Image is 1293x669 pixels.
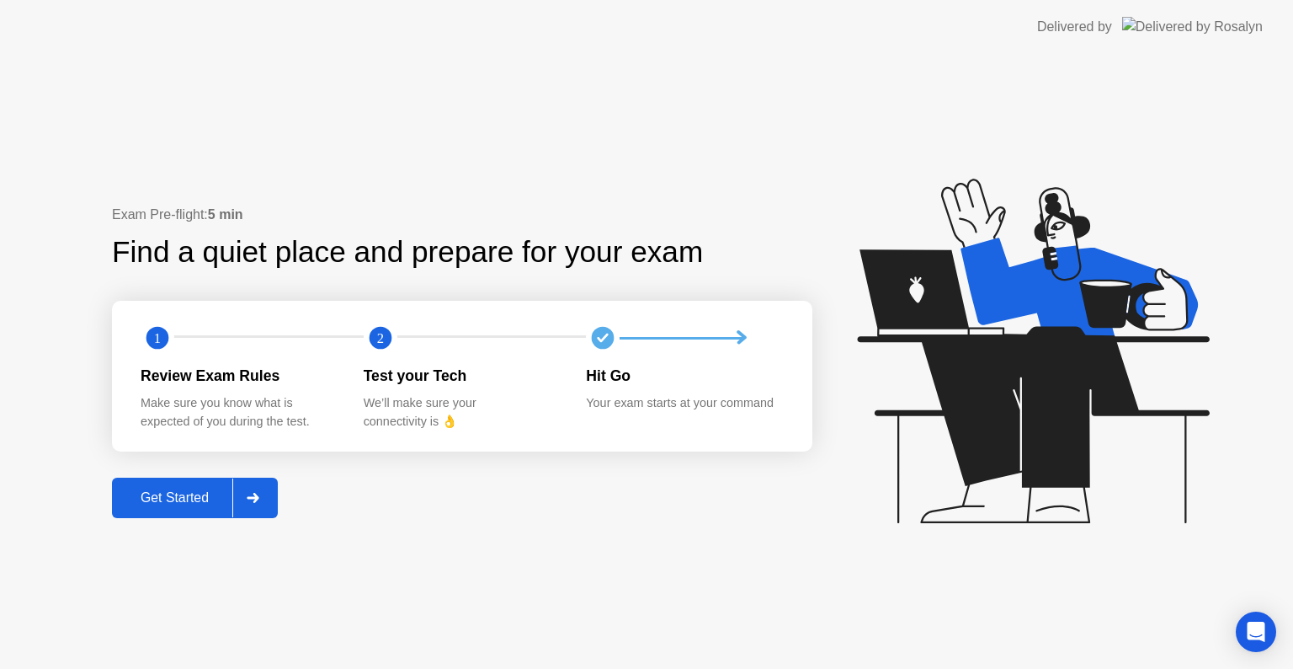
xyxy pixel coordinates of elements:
[1236,612,1276,652] div: Open Intercom Messenger
[141,394,337,431] div: Make sure you know what is expected of you during the test.
[364,394,560,431] div: We’ll make sure your connectivity is 👌
[154,330,161,346] text: 1
[112,478,278,518] button: Get Started
[1122,17,1263,36] img: Delivered by Rosalyn
[1037,17,1112,37] div: Delivered by
[117,490,232,506] div: Get Started
[586,365,782,387] div: Hit Go
[586,394,782,413] div: Your exam starts at your command
[208,207,243,222] b: 5 min
[112,230,705,275] div: Find a quiet place and prepare for your exam
[364,365,560,387] div: Test your Tech
[112,205,812,225] div: Exam Pre-flight:
[141,365,337,387] div: Review Exam Rules
[377,330,384,346] text: 2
